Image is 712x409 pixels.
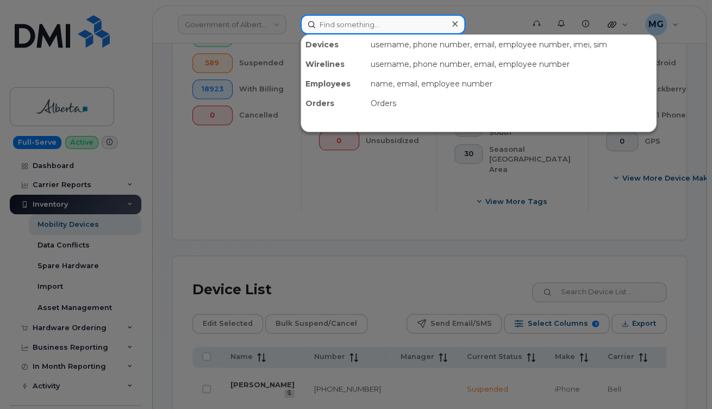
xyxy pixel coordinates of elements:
[301,54,366,74] div: Wirelines
[366,54,656,74] div: username, phone number, email, employee number
[366,74,656,94] div: name, email, employee number
[366,94,656,113] div: Orders
[366,35,656,54] div: username, phone number, email, employee number, imei, sim
[301,35,366,54] div: Devices
[301,15,465,34] input: Find something...
[301,74,366,94] div: Employees
[301,94,366,113] div: Orders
